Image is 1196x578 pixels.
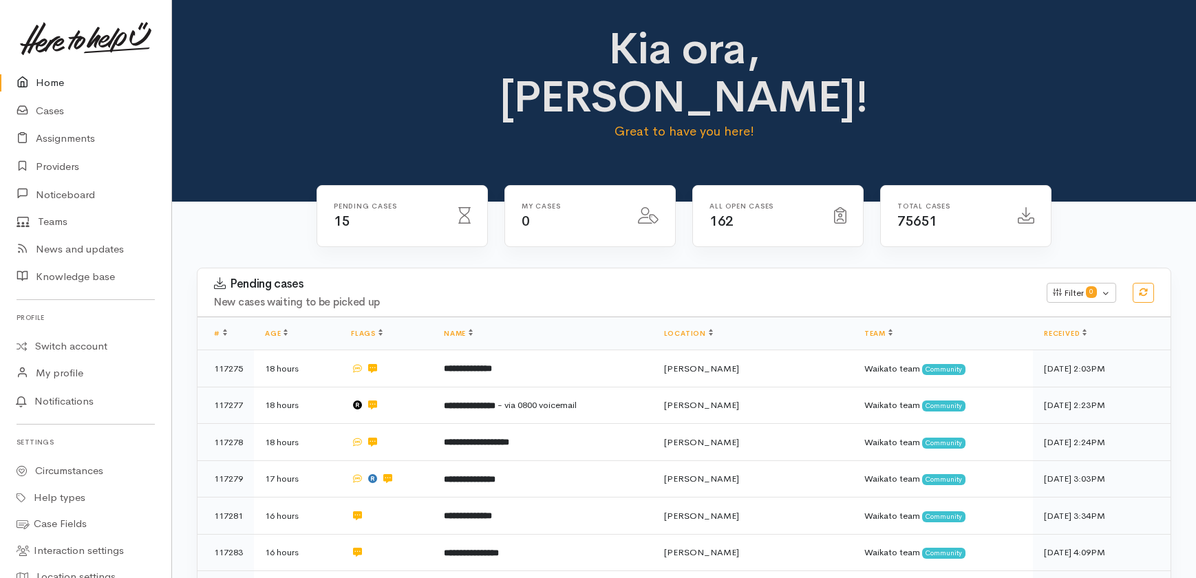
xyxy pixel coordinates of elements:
td: 117277 [197,387,254,424]
a: Flags [351,329,383,338]
span: [PERSON_NAME] [664,510,739,522]
td: [DATE] 2:03PM [1033,350,1171,387]
td: 117283 [197,534,254,571]
td: Waikato team [853,424,1033,461]
span: 75651 [897,213,937,230]
td: 18 hours [254,424,340,461]
a: Received [1044,329,1087,338]
td: [DATE] 2:24PM [1033,424,1171,461]
span: Community [922,474,965,485]
td: 117278 [197,424,254,461]
td: [DATE] 3:03PM [1033,460,1171,497]
td: 16 hours [254,534,340,571]
td: Waikato team [853,497,1033,535]
td: 117275 [197,350,254,387]
td: 17 hours [254,460,340,497]
td: Waikato team [853,387,1033,424]
span: Community [922,438,965,449]
td: 117281 [197,497,254,535]
span: [PERSON_NAME] [664,473,739,484]
td: [DATE] 2:23PM [1033,387,1171,424]
span: 162 [709,213,734,230]
h6: Profile [17,308,155,327]
a: Name [444,329,473,338]
span: - via 0800 voicemail [498,399,577,411]
p: Great to have you here! [445,122,923,141]
span: Community [922,400,965,411]
h3: Pending cases [214,277,1030,291]
a: Age [265,329,288,338]
td: [DATE] 3:34PM [1033,497,1171,535]
a: Location [664,329,713,338]
span: Community [922,364,965,375]
h6: Settings [17,433,155,451]
h1: Kia ora, [PERSON_NAME]! [445,25,923,122]
span: [PERSON_NAME] [664,546,739,558]
a: Team [864,329,893,338]
span: 0 [1086,286,1097,297]
td: [DATE] 4:09PM [1033,534,1171,571]
h6: Total cases [897,202,1001,210]
span: [PERSON_NAME] [664,363,739,374]
span: Community [922,548,965,559]
td: 18 hours [254,350,340,387]
td: Waikato team [853,350,1033,387]
td: 16 hours [254,497,340,535]
h6: All Open cases [709,202,818,210]
span: Community [922,511,965,522]
td: 18 hours [254,387,340,424]
h6: My cases [522,202,621,210]
h6: Pending cases [334,202,442,210]
td: Waikato team [853,534,1033,571]
td: Waikato team [853,460,1033,497]
button: Filter0 [1047,283,1116,303]
span: 0 [522,213,530,230]
td: 117279 [197,460,254,497]
a: # [214,329,227,338]
span: [PERSON_NAME] [664,436,739,448]
h4: New cases waiting to be picked up [214,297,1030,308]
span: 15 [334,213,350,230]
span: [PERSON_NAME] [664,399,739,411]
